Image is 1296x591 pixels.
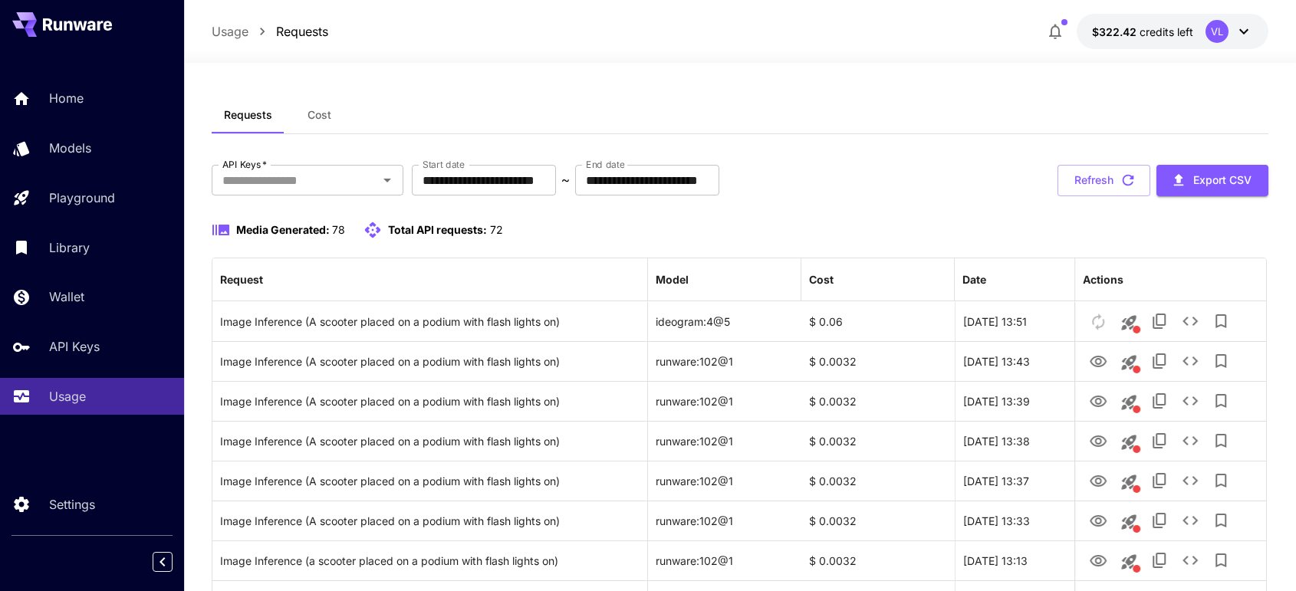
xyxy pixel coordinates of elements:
button: See details [1175,465,1206,496]
div: Click to copy prompt [220,422,640,461]
button: Add to library [1206,505,1236,536]
button: Add to library [1206,425,1236,456]
div: VL [1206,20,1229,43]
p: Playground [49,189,115,207]
button: View [1083,544,1113,576]
span: Requests [224,108,272,122]
a: Requests [276,22,328,41]
span: credits left [1140,25,1193,38]
button: This request includes a reference image. Clicking this will load all other parameters, but for pr... [1113,387,1144,418]
button: Collapse sidebar [153,552,173,572]
button: Copy TaskUUID [1144,306,1175,337]
div: Request [220,273,263,286]
button: Open [377,169,398,191]
span: $322.42 [1092,25,1140,38]
div: Click to copy prompt [220,501,640,540]
button: Copy TaskUUID [1144,505,1175,536]
button: This request includes a reference image. Clicking this will load all other parameters, but for pr... [1113,307,1144,338]
div: Click to copy prompt [220,461,640,501]
div: $ 0.0032 [801,461,955,501]
div: $ 0.0032 [801,421,955,461]
button: Copy TaskUUID [1144,425,1175,456]
button: Add to library [1206,465,1236,496]
p: API Keys [49,337,100,356]
div: runware:102@1 [648,421,801,461]
span: Cost [308,108,331,122]
button: This request includes a reference image. Clicking this will load all other parameters, but for pr... [1113,547,1144,577]
button: Add to library [1206,386,1236,416]
button: This request includes a reference image. Clicking this will load all other parameters, but for pr... [1113,427,1144,458]
div: 29 Sep, 2025 13:51 [955,301,1108,341]
button: Copy TaskUUID [1144,346,1175,376]
div: $ 0.06 [801,301,955,341]
button: This request includes a reference image. Clicking this will load all other parameters, but for pr... [1113,347,1144,378]
button: Copy TaskUUID [1144,465,1175,496]
span: 78 [332,223,345,236]
p: Library [49,238,90,257]
div: $ 0.0032 [801,341,955,381]
div: 29 Sep, 2025 13:39 [955,381,1108,421]
div: ideogram:4@5 [648,301,801,341]
div: Click to copy prompt [220,342,640,381]
button: See details [1175,505,1206,536]
button: View [1083,504,1113,536]
div: $ 0.0032 [801,540,955,580]
button: View [1083,345,1113,376]
p: Wallet [49,287,84,306]
p: Home [49,89,84,107]
div: runware:102@1 [648,461,801,501]
button: See details [1175,306,1206,337]
button: Copy TaskUUID [1144,386,1175,416]
p: ~ [561,171,570,189]
div: runware:102@1 [648,341,801,381]
div: Click to copy prompt [220,541,640,580]
button: See details [1175,386,1206,416]
a: Usage [212,22,248,41]
p: Models [49,139,91,157]
span: Total API requests: [388,223,487,236]
button: This request includes a reference image. Clicking this will load all other parameters, but for pr... [1113,467,1144,497]
button: View [1083,465,1113,496]
span: 72 [490,223,503,236]
button: View [1083,385,1113,416]
button: View [1083,425,1113,456]
button: See details [1175,346,1206,376]
div: $ 0.0032 [801,501,955,540]
div: 29 Sep, 2025 13:43 [955,341,1108,381]
div: 29 Sep, 2025 13:13 [955,540,1108,580]
button: Add to library [1206,346,1236,376]
div: runware:102@1 [648,381,801,421]
button: Add to library [1206,306,1236,337]
div: Click to copy prompt [220,382,640,421]
div: 29 Sep, 2025 13:37 [955,461,1108,501]
p: Settings [49,495,95,514]
p: Usage [49,387,86,405]
div: runware:102@1 [648,501,801,540]
div: $322.4204 [1092,24,1193,40]
div: Click to copy prompt [220,302,640,341]
div: Model [656,273,689,286]
div: runware:102@1 [648,540,801,580]
button: See details [1175,545,1206,576]
button: Refresh [1058,165,1150,196]
button: Add to library [1206,545,1236,576]
label: End date [586,158,624,171]
div: Actions [1083,273,1123,286]
button: This media was created over 7 days ago and needs to be re-generated. [1083,305,1113,337]
button: Export CSV [1156,165,1268,196]
div: 29 Sep, 2025 13:38 [955,421,1108,461]
div: Date [962,273,986,286]
button: See details [1175,425,1206,456]
button: Copy TaskUUID [1144,545,1175,576]
span: Media Generated: [236,223,330,236]
div: Collapse sidebar [164,548,184,576]
div: Cost [809,273,834,286]
button: $322.4204VL [1077,14,1268,49]
div: $ 0.0032 [801,381,955,421]
label: Start date [423,158,465,171]
button: This request includes a reference image. Clicking this will load all other parameters, but for pr... [1113,507,1144,537]
label: API Keys [222,158,267,171]
nav: breadcrumb [212,22,328,41]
